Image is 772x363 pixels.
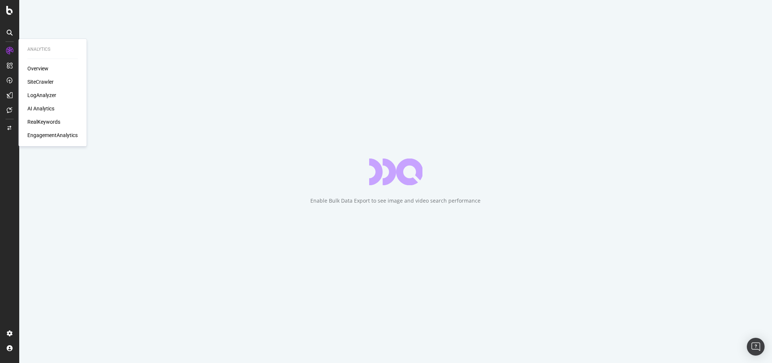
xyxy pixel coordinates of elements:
div: animation [369,159,422,185]
a: AI Analytics [27,105,54,112]
div: Analytics [27,46,78,53]
div: Open Intercom Messenger [747,338,765,356]
a: EngagementAnalytics [27,131,78,139]
a: LogAnalyzer [27,91,56,99]
div: Enable Bulk Data Export to see image and video search performance [311,197,481,204]
a: SiteCrawler [27,78,54,86]
a: RealKeywords [27,118,60,126]
a: Overview [27,65,48,72]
